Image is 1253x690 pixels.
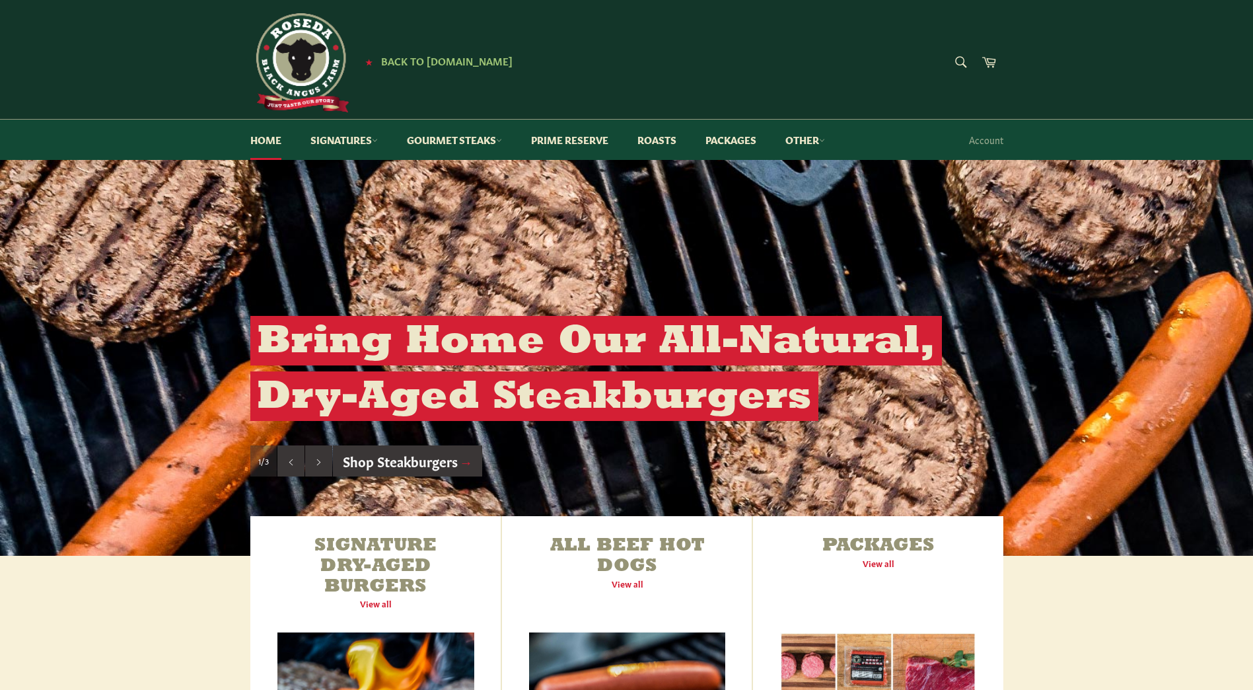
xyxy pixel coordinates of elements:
a: Gourmet Steaks [394,120,515,160]
a: Home [237,120,295,160]
h2: Bring Home Our All-Natural, Dry-Aged Steakburgers [250,316,942,421]
button: Previous slide [277,445,304,477]
button: Next slide [305,445,332,477]
a: Signatures [297,120,391,160]
a: Packages [692,120,770,160]
a: Other [772,120,838,160]
span: Back to [DOMAIN_NAME] [381,54,513,67]
a: Roasts [624,120,690,160]
a: ★ Back to [DOMAIN_NAME] [359,56,513,67]
a: Prime Reserve [518,120,622,160]
a: Account [962,120,1010,159]
span: ★ [365,56,373,67]
span: 1/3 [258,455,269,467]
div: Slide 1, current [250,445,277,477]
img: Roseda Beef [250,13,349,112]
span: → [460,451,473,470]
a: Shop Steakburgers [333,445,483,477]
